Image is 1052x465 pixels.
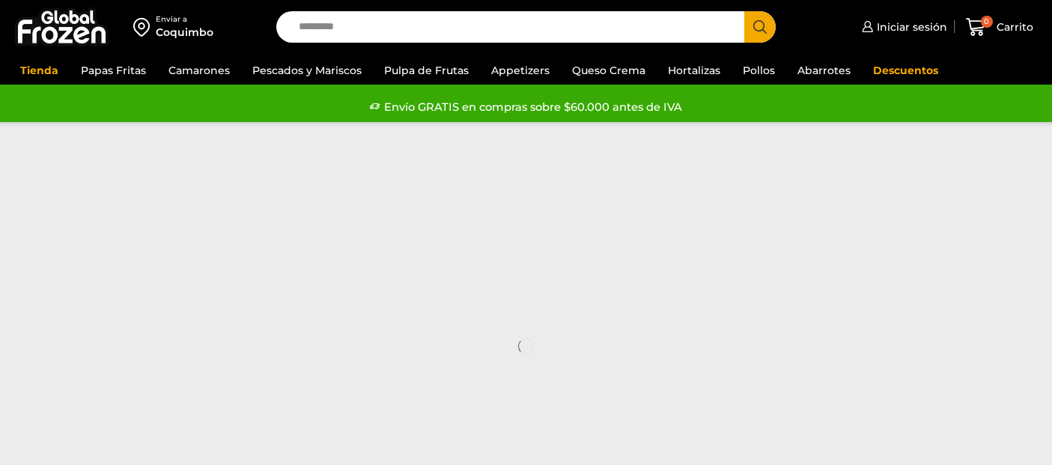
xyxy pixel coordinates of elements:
[484,56,557,85] a: Appetizers
[565,56,653,85] a: Queso Crema
[993,19,1033,34] span: Carrito
[866,56,946,85] a: Descuentos
[873,19,947,34] span: Iniciar sesión
[245,56,369,85] a: Pescados y Mariscos
[858,12,947,42] a: Iniciar sesión
[660,56,728,85] a: Hortalizas
[790,56,858,85] a: Abarrotes
[73,56,153,85] a: Papas Fritas
[156,25,213,40] div: Coquimbo
[13,56,66,85] a: Tienda
[735,56,782,85] a: Pollos
[156,14,213,25] div: Enviar a
[744,11,776,43] button: Search button
[377,56,476,85] a: Pulpa de Frutas
[962,10,1037,45] a: 0 Carrito
[161,56,237,85] a: Camarones
[133,14,156,40] img: address-field-icon.svg
[981,16,993,28] span: 0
